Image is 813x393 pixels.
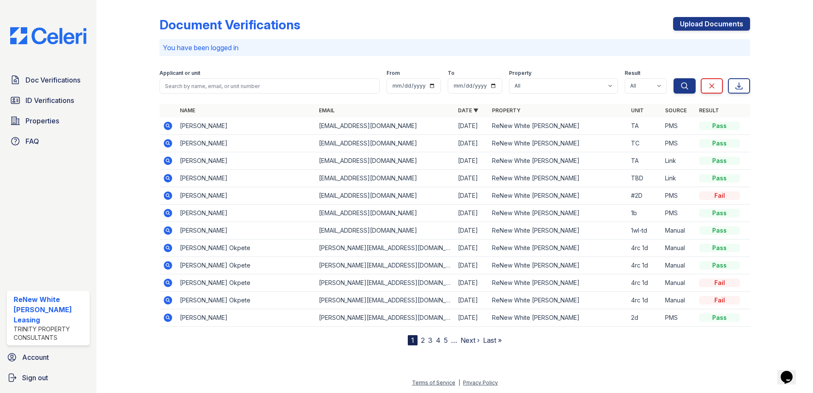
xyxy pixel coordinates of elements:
[316,309,455,327] td: [PERSON_NAME][EMAIL_ADDRESS][DOMAIN_NAME]
[699,157,740,165] div: Pass
[316,187,455,205] td: [EMAIL_ADDRESS][DOMAIN_NAME]
[387,70,400,77] label: From
[699,279,740,287] div: Fail
[176,135,316,152] td: [PERSON_NAME]
[7,71,90,88] a: Doc Verifications
[662,239,696,257] td: Manual
[699,107,719,114] a: Result
[662,135,696,152] td: PMS
[421,336,425,345] a: 2
[455,309,489,327] td: [DATE]
[489,187,628,205] td: ReNew White [PERSON_NAME]
[176,222,316,239] td: [PERSON_NAME]
[489,274,628,292] td: ReNew White [PERSON_NAME]
[628,257,662,274] td: 4rc 1d
[176,170,316,187] td: [PERSON_NAME]
[7,112,90,129] a: Properties
[436,336,441,345] a: 4
[662,170,696,187] td: Link
[489,292,628,309] td: ReNew White [PERSON_NAME]
[444,336,448,345] a: 5
[7,92,90,109] a: ID Verifications
[176,309,316,327] td: [PERSON_NAME]
[3,349,93,366] a: Account
[489,222,628,239] td: ReNew White [PERSON_NAME]
[628,170,662,187] td: TBD
[455,222,489,239] td: [DATE]
[176,292,316,309] td: [PERSON_NAME] Okpete
[163,43,747,53] p: You have been logged in
[455,187,489,205] td: [DATE]
[316,292,455,309] td: [PERSON_NAME][EMAIL_ADDRESS][DOMAIN_NAME]
[408,335,418,345] div: 1
[628,187,662,205] td: #2D
[14,325,86,342] div: Trinity Property Consultants
[316,274,455,292] td: [PERSON_NAME][EMAIL_ADDRESS][DOMAIN_NAME]
[483,336,502,345] a: Last »
[319,107,335,114] a: Email
[489,117,628,135] td: ReNew White [PERSON_NAME]
[455,152,489,170] td: [DATE]
[699,244,740,252] div: Pass
[428,336,432,345] a: 3
[316,257,455,274] td: [PERSON_NAME][EMAIL_ADDRESS][DOMAIN_NAME]
[463,379,498,386] a: Privacy Policy
[662,117,696,135] td: PMS
[699,296,740,305] div: Fail
[455,205,489,222] td: [DATE]
[489,170,628,187] td: ReNew White [PERSON_NAME]
[316,239,455,257] td: [PERSON_NAME][EMAIL_ADDRESS][DOMAIN_NAME]
[699,226,740,235] div: Pass
[628,222,662,239] td: 1wl-td
[492,107,520,114] a: Property
[14,294,86,325] div: ReNew White [PERSON_NAME] Leasing
[628,135,662,152] td: TC
[489,135,628,152] td: ReNew White [PERSON_NAME]
[662,257,696,274] td: Manual
[176,257,316,274] td: [PERSON_NAME] Okpete
[662,187,696,205] td: PMS
[628,274,662,292] td: 4rc 1d
[665,107,687,114] a: Source
[628,239,662,257] td: 4rc 1d
[662,292,696,309] td: Manual
[3,27,93,44] img: CE_Logo_Blue-a8612792a0a2168367f1c8372b55b34899dd931a85d93a1a3d3e32e68fde9ad4.png
[455,135,489,152] td: [DATE]
[489,239,628,257] td: ReNew White [PERSON_NAME]
[180,107,195,114] a: Name
[489,309,628,327] td: ReNew White [PERSON_NAME]
[316,152,455,170] td: [EMAIL_ADDRESS][DOMAIN_NAME]
[316,135,455,152] td: [EMAIL_ADDRESS][DOMAIN_NAME]
[625,70,640,77] label: Result
[458,379,460,386] div: |
[159,70,200,77] label: Applicant or unit
[489,257,628,274] td: ReNew White [PERSON_NAME]
[628,117,662,135] td: TA
[455,257,489,274] td: [DATE]
[448,70,455,77] label: To
[662,222,696,239] td: Manual
[662,205,696,222] td: PMS
[412,379,455,386] a: Terms of Service
[316,170,455,187] td: [EMAIL_ADDRESS][DOMAIN_NAME]
[699,122,740,130] div: Pass
[662,274,696,292] td: Manual
[699,191,740,200] div: Fail
[26,95,74,105] span: ID Verifications
[316,117,455,135] td: [EMAIL_ADDRESS][DOMAIN_NAME]
[699,139,740,148] div: Pass
[176,274,316,292] td: [PERSON_NAME] Okpete
[628,292,662,309] td: 4rc 1d
[489,205,628,222] td: ReNew White [PERSON_NAME]
[22,352,49,362] span: Account
[777,359,804,384] iframe: chat widget
[159,78,380,94] input: Search by name, email, or unit number
[3,369,93,386] a: Sign out
[451,335,457,345] span: …
[176,239,316,257] td: [PERSON_NAME] Okpete
[316,205,455,222] td: [EMAIL_ADDRESS][DOMAIN_NAME]
[455,239,489,257] td: [DATE]
[26,75,80,85] span: Doc Verifications
[159,17,300,32] div: Document Verifications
